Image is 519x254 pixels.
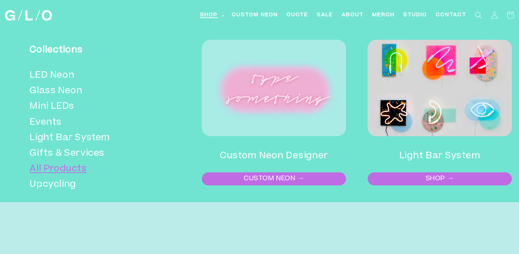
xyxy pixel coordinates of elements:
[232,12,278,19] span: Custom Neon
[431,7,471,23] a: Contact
[5,10,52,21] img: GLO Studio
[471,7,487,23] summary: Search
[312,7,337,23] a: SALE
[30,146,165,162] a: Gifts & Services
[368,7,399,23] a: Merch
[30,83,165,99] a: Glass Neon
[200,12,218,19] span: Shop
[202,147,346,165] h2: Custom Neon Designer
[30,115,165,130] a: Events
[368,147,512,165] h2: Light Bar System
[337,7,368,23] a: About
[368,173,511,185] a: SHOP →
[389,153,519,254] iframe: Chat Widget
[202,40,346,136] img: Image 1
[342,12,364,19] span: About
[368,40,512,136] img: Image 2
[30,177,165,193] a: Upcycling
[30,130,165,146] a: Light Bar System
[3,8,55,23] a: GLO Studio
[403,12,427,19] span: Studio
[196,7,227,23] summary: Shop
[227,7,282,23] a: Custom Neon
[30,68,165,83] a: LED Neon
[317,12,333,19] span: SALE
[287,12,308,19] span: Quote
[436,12,466,19] span: Contact
[399,7,431,23] a: Studio
[282,7,312,23] a: Quote
[30,41,165,59] h3: Collections
[30,99,165,115] a: Mini LEDs
[30,162,165,177] a: All Products
[372,12,395,19] span: Merch
[203,173,345,185] a: CUSTOM NEON →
